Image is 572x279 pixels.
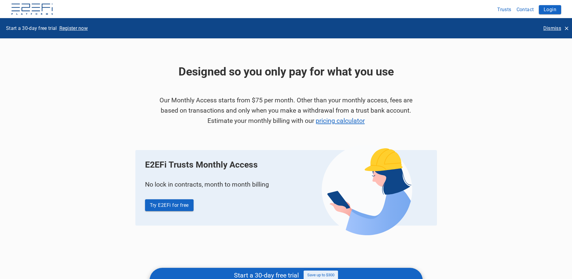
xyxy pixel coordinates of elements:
span: Save up to $300 [304,273,338,277]
p: Register now [59,25,88,32]
h5: Our Monthly Access starts from $75 per month. Other than your monthly access, fees are based on t... [158,95,414,126]
button: Register now [57,23,90,34]
a: pricing calculator [316,117,365,124]
h5: No lock in contracts, month to month billing [145,179,269,190]
button: Dismiss [541,23,571,34]
img: RTA [322,145,412,235]
p: Dismiss [543,25,561,32]
h3: Designed so you only pay for what you use [112,65,460,78]
span: E2EFi Trusts Monthly Access [145,160,269,170]
button: Try E2EFi for free [145,199,194,211]
p: Start a 30-day free trial [6,25,57,32]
